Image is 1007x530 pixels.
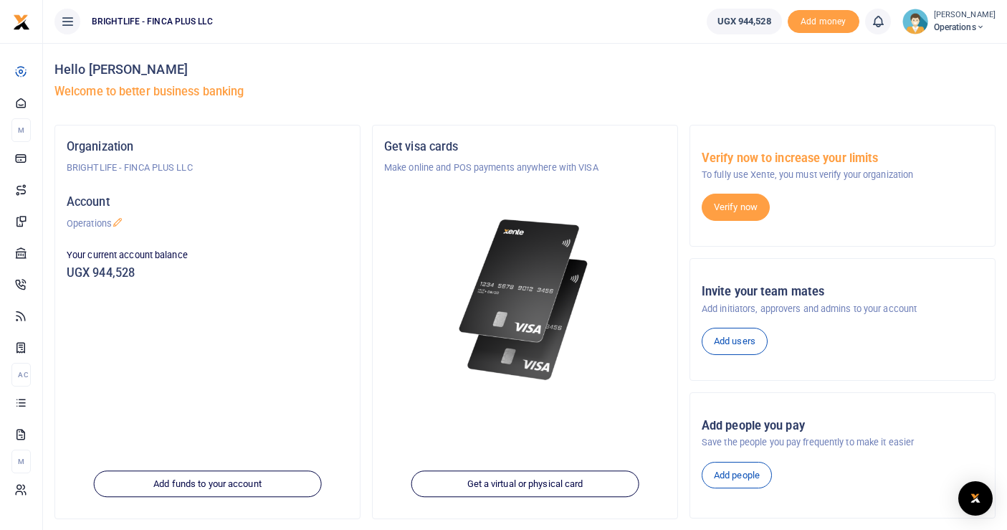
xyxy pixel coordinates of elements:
[701,9,788,34] li: Wallet ballance
[67,161,348,175] p: BRIGHTLIFE - FINCA PLUS LLC
[67,140,348,154] h5: Organization
[54,85,996,99] h5: Welcome to better business banking
[93,470,322,498] a: Add funds to your account
[717,14,771,29] span: UGX 944,528
[788,15,859,26] a: Add money
[702,151,983,166] h5: Verify now to increase your limits
[86,15,219,28] span: BRIGHTLIFE - FINCA PLUS LLC
[67,195,348,209] h5: Account
[11,118,31,142] li: M
[788,10,859,34] li: Toup your wallet
[702,462,772,489] a: Add people
[902,9,996,34] a: profile-user [PERSON_NAME] Operations
[934,9,996,22] small: [PERSON_NAME]
[934,21,996,34] span: Operations
[702,285,983,299] h5: Invite your team mates
[702,435,983,450] p: Save the people you pay frequently to make it easier
[788,10,859,34] span: Add money
[54,62,996,77] h4: Hello [PERSON_NAME]
[702,419,983,433] h5: Add people you pay
[702,328,768,355] a: Add users
[13,16,30,27] a: logo-small logo-large logo-large
[958,481,993,516] div: Open Intercom Messenger
[702,194,770,221] a: Verify now
[707,9,782,34] a: UGX 944,528
[702,302,983,316] p: Add initiators, approvers and admins to your account
[384,140,666,154] h5: Get visa cards
[67,266,348,280] h5: UGX 944,528
[11,450,31,473] li: M
[454,209,596,391] img: xente-_physical_cards.png
[67,217,348,231] p: Operations
[702,168,983,182] p: To fully use Xente, you must verify your organization
[411,470,639,498] a: Get a virtual or physical card
[902,9,928,34] img: profile-user
[384,161,666,175] p: Make online and POS payments anywhere with VISA
[11,363,31,387] li: Ac
[13,14,30,31] img: logo-small
[67,248,348,262] p: Your current account balance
